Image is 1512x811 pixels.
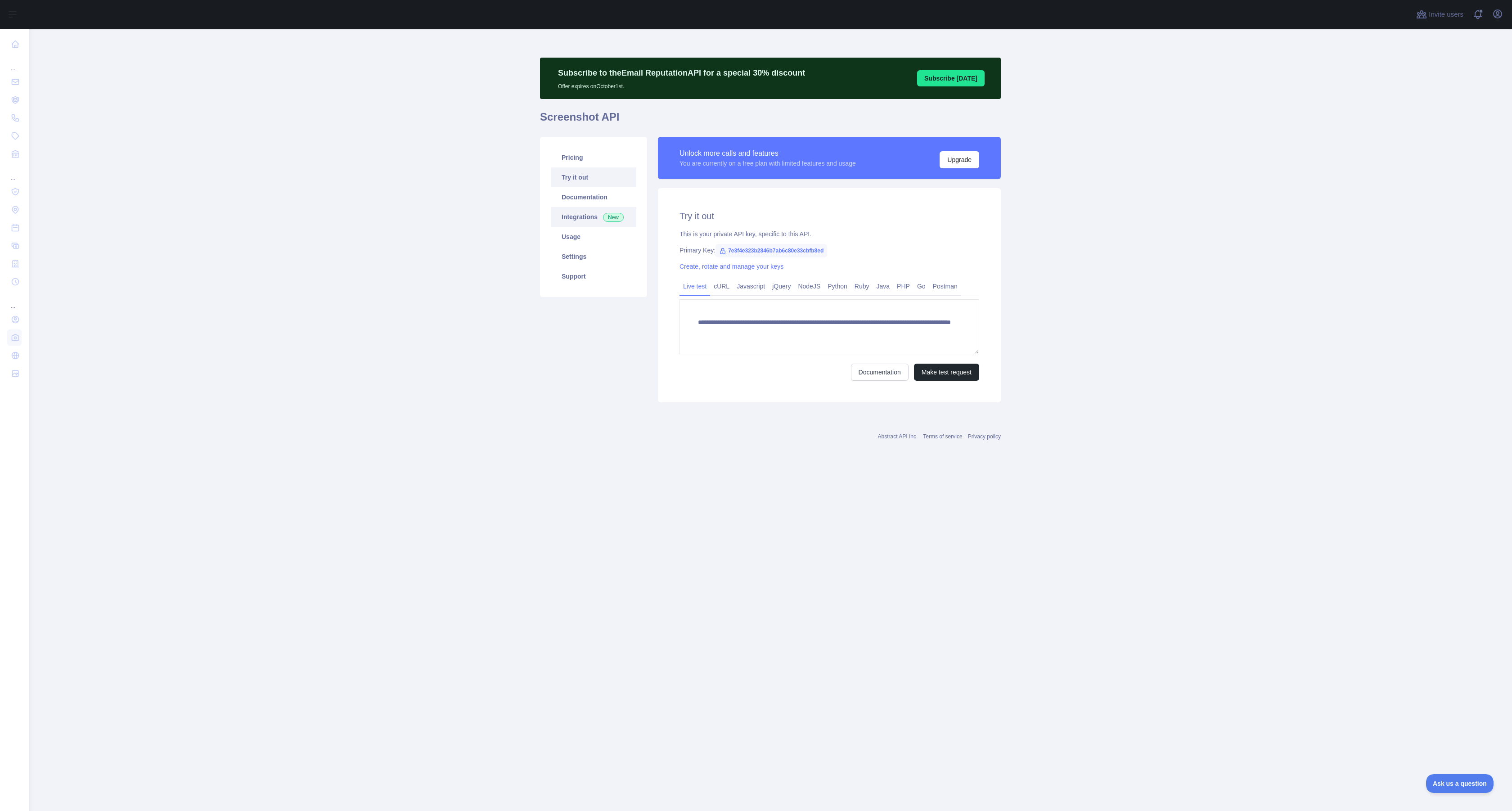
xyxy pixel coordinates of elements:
[917,70,985,86] button: Subscribe [DATE]
[851,279,873,293] a: Ruby
[878,433,918,440] a: Abstract API Inc.
[679,210,979,222] h2: Try it out
[551,207,636,227] a: Integrations New
[551,187,636,207] a: Documentation
[7,164,22,182] div: ...
[824,279,851,293] a: Python
[851,364,909,381] a: Documentation
[1426,774,1494,793] iframe: Toggle Customer Support
[7,292,22,310] div: ...
[540,110,1001,131] h1: Screenshot API
[1429,9,1463,20] span: Invite users
[551,227,636,247] a: Usage
[769,279,794,293] a: jQuery
[733,279,769,293] a: Javascript
[558,67,805,79] p: Subscribe to the Email Reputation API for a special 30 % discount
[794,279,824,293] a: NodeJS
[679,279,710,293] a: Live test
[679,148,856,159] div: Unlock more calls and features
[929,279,961,293] a: Postman
[715,244,827,257] span: 7e3f4e323b2846b7ab6c80e33cbfb8ed
[551,247,636,266] a: Settings
[968,433,1001,440] a: Privacy policy
[679,230,979,239] div: This is your private API key, specific to this API.
[551,148,636,167] a: Pricing
[1414,7,1465,22] button: Invite users
[7,54,22,72] div: ...
[710,279,733,293] a: cURL
[603,213,624,222] span: New
[873,279,894,293] a: Java
[679,159,856,168] div: You are currently on a free plan with limited features and usage
[913,279,929,293] a: Go
[914,364,979,381] button: Make test request
[679,263,783,270] a: Create, rotate and manage your keys
[679,246,979,255] div: Primary Key:
[558,79,805,90] p: Offer expires on October 1st.
[551,266,636,286] a: Support
[551,167,636,187] a: Try it out
[893,279,913,293] a: PHP
[940,151,979,168] button: Upgrade
[923,433,962,440] a: Terms of service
